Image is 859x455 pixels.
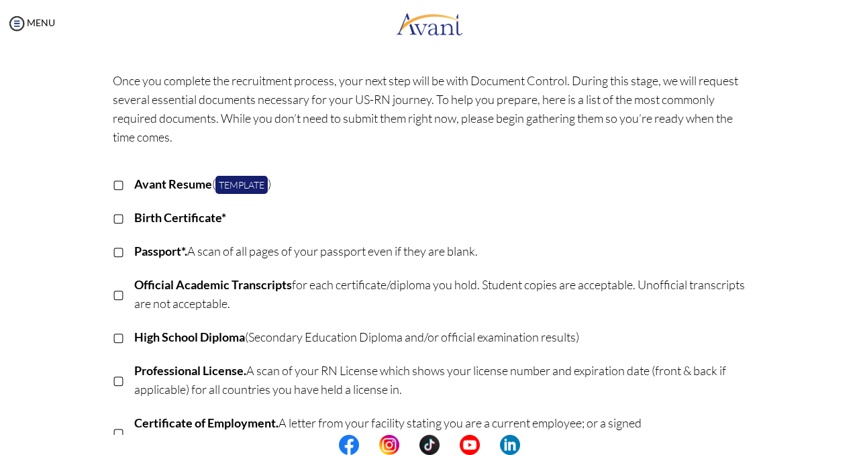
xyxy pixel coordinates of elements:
[134,363,246,378] b: Professional License.
[113,285,124,303] p: ▢
[134,361,747,399] p: A scan of your RN License which shows your license number and expiration date (front & back if ap...
[134,210,226,225] b: Birth Certificate*
[134,244,187,258] b: Passport*.
[419,435,440,455] img: tt.png
[134,176,212,191] b: Avant Resume
[134,277,292,292] b: Official Academic Transcripts
[134,330,245,344] b: High School Diploma
[215,176,268,194] a: Template
[113,327,124,346] p: ▢
[134,327,747,346] p: (Secondary Education Diploma and/or official examination results)
[134,275,747,313] p: for each certificate/diploma you hold. Student copies are acceptable. Unofficial transcripts are ...
[399,435,419,455] img: blank.png
[440,435,460,455] img: blank.png
[134,413,747,451] p: A letter from your facility stating you are a current employee; or a signed [DEMOGRAPHIC_DATA] an...
[379,435,399,455] img: in.png
[113,174,124,193] p: ▢
[396,3,463,44] img: logo.png
[134,242,747,260] p: A scan of all pages of your passport even if they are blank.
[134,174,747,193] p: ( )
[480,435,500,455] img: blank.png
[113,423,124,442] p: ▢
[7,13,27,34] img: icon-menu.png
[113,242,124,260] p: ▢
[113,71,747,146] p: Once you complete the recruitment process, your next step will be with Document Control. During t...
[7,17,55,28] a: MENU
[113,208,124,227] p: ▢
[460,435,480,455] img: yt.png
[113,370,124,389] p: ▢
[134,415,279,430] b: Certificate of Employment.
[500,435,520,455] img: li.png
[339,435,359,455] img: fb.png
[359,435,379,455] img: blank.png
